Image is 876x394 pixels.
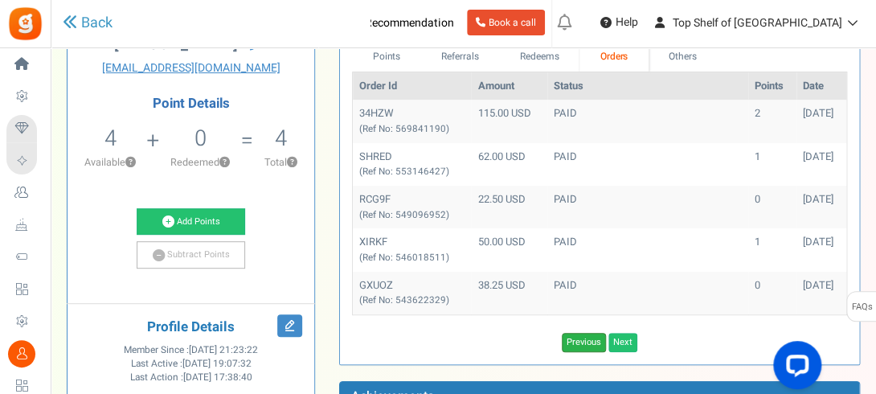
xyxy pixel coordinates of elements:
[76,155,145,170] p: Available
[183,371,252,384] span: [DATE] 17:38:40
[499,42,579,72] a: Redeems
[562,333,606,352] a: Previous
[579,42,649,72] a: Orders
[547,100,748,142] td: PAID
[182,357,252,371] span: [DATE] 19:07:32
[63,13,113,34] a: Back
[130,371,252,384] span: Last Action :
[352,42,421,72] a: Points
[80,60,302,76] a: [EMAIL_ADDRESS][DOMAIN_NAME]
[131,357,252,371] span: Last Active :
[359,122,449,136] small: (Ref No: 569841190)
[748,143,796,186] td: 1
[7,6,43,42] img: Gratisfaction
[612,14,638,31] span: Help
[547,72,748,101] th: Status
[194,126,207,150] h5: 0
[803,278,840,293] div: [DATE]
[467,10,545,35] a: Book a call
[80,320,302,335] h4: Profile Details
[547,272,748,314] td: PAID
[359,165,449,179] small: (Ref No: 553146427)
[803,106,840,121] div: [DATE]
[547,228,748,271] td: PAID
[471,72,546,101] th: Amount
[353,143,471,186] td: SHRED
[137,241,246,269] a: Subtract Points
[137,208,246,236] a: Add Points
[547,186,748,228] td: PAID
[421,42,500,72] a: Referrals
[353,228,471,271] td: XIRKF
[353,72,471,101] th: Order Id
[594,10,645,35] a: Help
[748,100,796,142] td: 2
[359,251,449,265] small: (Ref No: 546018511)
[748,272,796,314] td: 0
[471,143,546,186] td: 62.00 USD
[255,155,306,170] p: Total
[365,14,454,31] span: Recommendation
[748,228,796,271] td: 1
[287,158,297,168] button: ?
[649,42,718,72] a: Others
[547,143,748,186] td: PAID
[189,343,258,357] span: [DATE] 21:23:22
[104,122,117,154] span: 4
[471,272,546,314] td: 38.25 USD
[471,228,546,271] td: 50.00 USD
[748,186,796,228] td: 0
[275,126,287,150] h5: 4
[803,192,840,207] div: [DATE]
[748,72,796,101] th: Points
[803,150,840,165] div: [DATE]
[325,10,461,35] a: 1 Recommendation
[359,208,449,222] small: (Ref No: 549096952)
[124,343,258,357] span: Member Since :
[353,272,471,314] td: GXUOZ
[68,96,314,111] h4: Point Details
[803,235,840,250] div: [DATE]
[796,72,846,101] th: Date
[359,293,449,307] small: (Ref No: 543622329)
[353,186,471,228] td: RCG9F
[162,155,239,170] p: Redeemed
[471,186,546,228] td: 22.50 USD
[851,292,873,322] span: FAQs
[125,158,136,168] button: ?
[471,100,546,142] td: 115.00 USD
[353,100,471,142] td: 34HZW
[673,14,842,31] span: Top Shelf of [GEOGRAPHIC_DATA]
[219,158,230,168] button: ?
[608,333,637,352] a: Next
[277,314,302,337] i: Edit Profile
